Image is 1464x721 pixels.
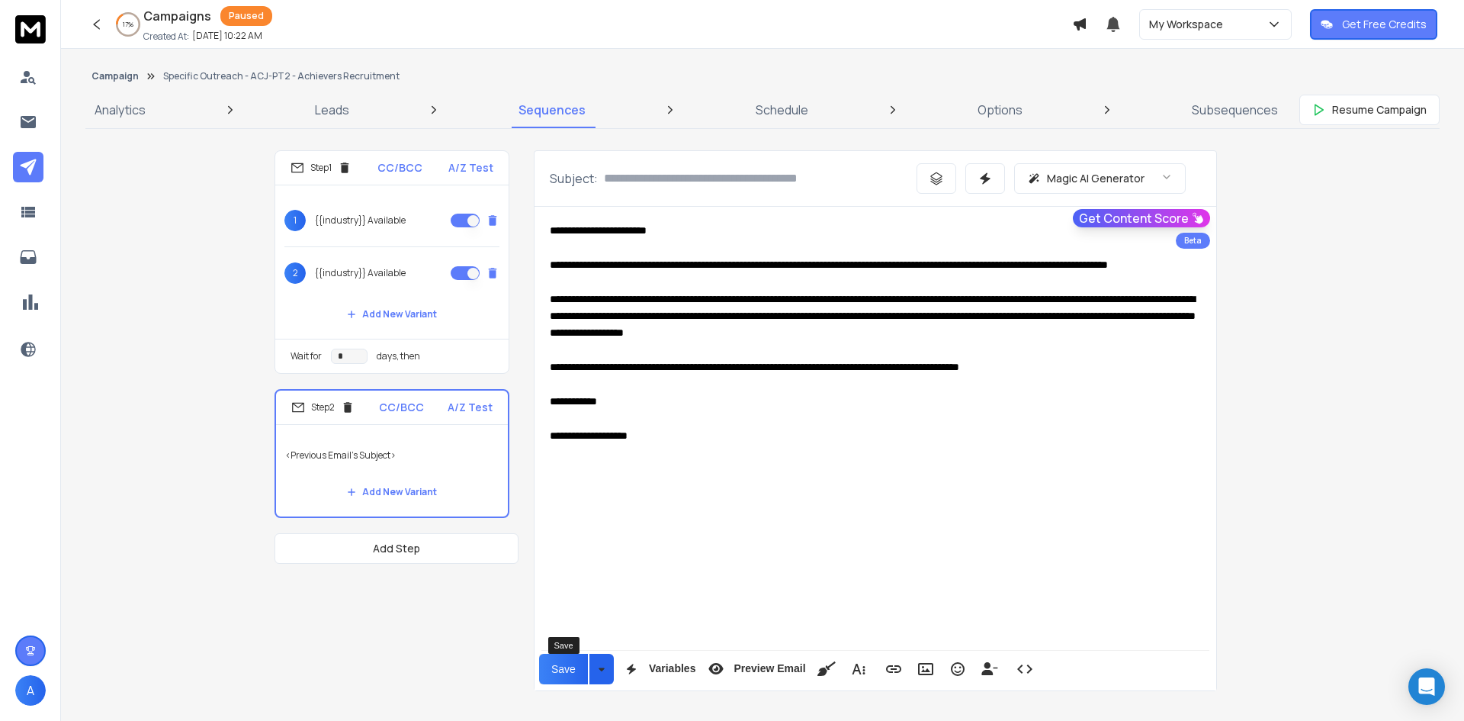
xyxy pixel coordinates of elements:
[274,389,509,518] li: Step2CC/BCCA/Z Test<Previous Email's Subject>Add New Variant
[1073,209,1210,227] button: Get Content Score
[335,299,449,330] button: Add New Variant
[1149,17,1229,32] p: My Workspace
[548,637,579,654] div: Save
[617,654,699,684] button: Variables
[123,20,133,29] p: 17 %
[315,101,349,119] p: Leads
[284,262,306,284] span: 2
[95,101,146,119] p: Analytics
[15,675,46,706] button: A
[285,434,499,477] p: <Previous Email's Subject>
[844,654,873,684] button: More Text
[518,101,586,119] p: Sequences
[1408,668,1445,705] div: Open Intercom Messenger
[701,654,808,684] button: Preview Email
[730,662,808,675] span: Preview Email
[746,92,817,128] a: Schedule
[315,267,406,279] p: {{industry}} Available
[943,654,972,684] button: Emoticons
[1299,95,1440,125] button: Resume Campaign
[379,400,424,415] p: CC/BCC
[1176,233,1210,249] div: Beta
[975,654,1004,684] button: Insert Unsubscribe Link
[646,662,699,675] span: Variables
[879,654,908,684] button: Insert Link (Ctrl+K)
[306,92,358,128] a: Leads
[550,169,598,188] p: Subject:
[539,654,588,684] button: Save
[91,70,139,82] button: Campaign
[978,101,1023,119] p: Options
[377,350,420,362] p: days, then
[1010,654,1039,684] button: Code View
[911,654,940,684] button: Insert Image (Ctrl+P)
[163,70,400,82] p: Specific Outreach - ACJ-PT2 - Achievers Recruitment
[220,6,272,26] div: Paused
[315,214,406,227] p: {{industry}} Available
[291,401,355,414] div: Step 2
[377,160,422,175] p: CC/BCC
[1183,92,1287,128] a: Subsequences
[291,161,352,175] div: Step 1
[1014,163,1186,194] button: Magic AI Generator
[1342,17,1427,32] p: Get Free Credits
[812,654,841,684] button: Clean HTML
[1047,171,1145,186] p: Magic AI Generator
[448,160,493,175] p: A/Z Test
[291,350,322,362] p: Wait for
[335,477,449,507] button: Add New Variant
[274,533,518,564] button: Add Step
[274,150,509,374] li: Step1CC/BCCA/Z Test1{{industry}} Available2{{industry}} AvailableAdd New VariantWait fordays, then
[1192,101,1278,119] p: Subsequences
[143,31,189,43] p: Created At:
[192,30,262,42] p: [DATE] 10:22 AM
[448,400,493,415] p: A/Z Test
[143,7,211,25] h1: Campaigns
[968,92,1032,128] a: Options
[284,210,306,231] span: 1
[509,92,595,128] a: Sequences
[1310,9,1437,40] button: Get Free Credits
[756,101,808,119] p: Schedule
[85,92,155,128] a: Analytics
